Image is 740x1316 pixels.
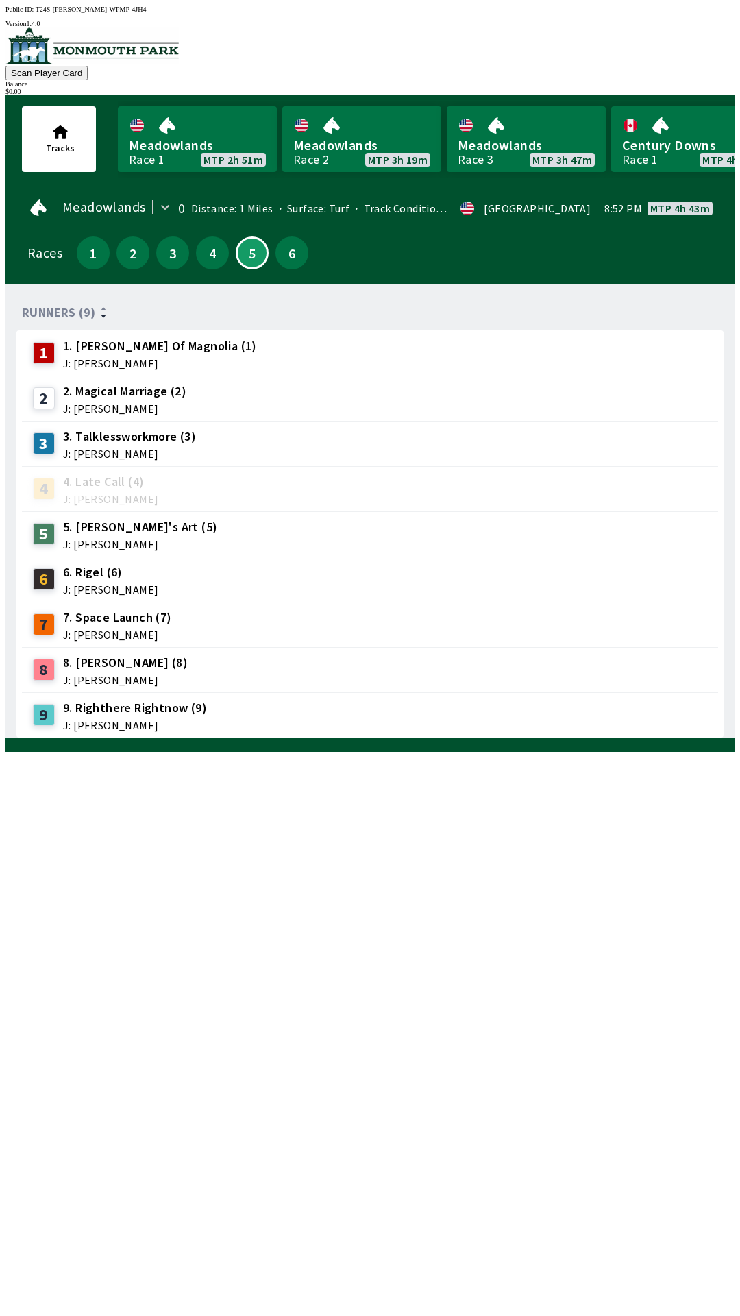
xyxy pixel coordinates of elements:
[116,236,149,269] button: 2
[199,248,225,258] span: 4
[447,106,606,172] a: MeadowlandsRace 3MTP 3h 47m
[36,5,147,13] span: T24S-[PERSON_NAME]-WPMP-4JH4
[46,142,75,154] span: Tracks
[622,154,658,165] div: Race 1
[5,80,735,88] div: Balance
[275,236,308,269] button: 6
[236,236,269,269] button: 5
[63,473,158,491] span: 4. Late Call (4)
[160,248,186,258] span: 3
[33,387,55,409] div: 2
[178,203,185,214] div: 0
[5,27,179,64] img: venue logo
[22,106,96,172] button: Tracks
[458,154,493,165] div: Race 3
[279,248,305,258] span: 6
[33,432,55,454] div: 3
[63,654,188,672] span: 8. [PERSON_NAME] (8)
[63,539,217,550] span: J: [PERSON_NAME]
[241,249,264,256] span: 5
[62,202,145,212] span: Meadowlands
[33,568,55,590] div: 6
[63,358,257,369] span: J: [PERSON_NAME]
[63,448,196,459] span: J: [PERSON_NAME]
[5,66,88,80] button: Scan Player Card
[484,203,591,214] div: [GEOGRAPHIC_DATA]
[293,154,329,165] div: Race 2
[368,154,428,165] span: MTP 3h 19m
[27,247,62,258] div: Races
[63,563,158,581] span: 6. Rigel (6)
[77,236,110,269] button: 1
[129,154,164,165] div: Race 1
[5,5,735,13] div: Public ID:
[273,202,350,215] span: Surface: Turf
[282,106,441,172] a: MeadowlandsRace 2MTP 3h 19m
[22,306,718,319] div: Runners (9)
[33,659,55,681] div: 8
[22,307,95,318] span: Runners (9)
[63,382,186,400] span: 2. Magical Marriage (2)
[120,248,146,258] span: 2
[196,236,229,269] button: 4
[349,202,470,215] span: Track Condition: Firm
[80,248,106,258] span: 1
[458,136,595,154] span: Meadowlands
[5,20,735,27] div: Version 1.4.0
[63,720,207,731] span: J: [PERSON_NAME]
[203,154,263,165] span: MTP 2h 51m
[156,236,189,269] button: 3
[129,136,266,154] span: Meadowlands
[604,203,642,214] span: 8:52 PM
[33,342,55,364] div: 1
[33,704,55,726] div: 9
[532,154,592,165] span: MTP 3h 47m
[191,202,273,215] span: Distance: 1 Miles
[5,88,735,95] div: $ 0.00
[63,699,207,717] span: 9. Righthere Rightnow (9)
[63,609,172,626] span: 7. Space Launch (7)
[118,106,277,172] a: MeadowlandsRace 1MTP 2h 51m
[63,403,186,414] span: J: [PERSON_NAME]
[63,584,158,595] span: J: [PERSON_NAME]
[63,629,172,640] span: J: [PERSON_NAME]
[293,136,430,154] span: Meadowlands
[63,428,196,446] span: 3. Talklessworkmore (3)
[63,518,217,536] span: 5. [PERSON_NAME]'s Art (5)
[63,337,257,355] span: 1. [PERSON_NAME] Of Magnolia (1)
[33,523,55,545] div: 5
[33,613,55,635] div: 7
[33,478,55,500] div: 4
[63,493,158,504] span: J: [PERSON_NAME]
[650,203,710,214] span: MTP 4h 43m
[63,674,188,685] span: J: [PERSON_NAME]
